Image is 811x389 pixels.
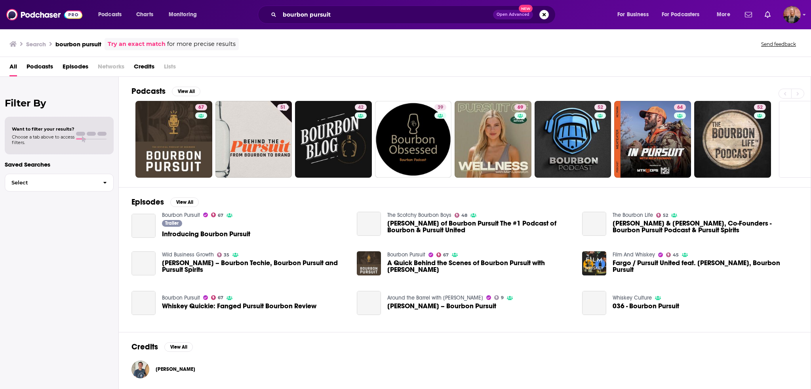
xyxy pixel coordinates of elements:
[673,253,679,257] span: 45
[131,342,158,352] h2: Credits
[759,41,798,47] button: Send feedback
[134,60,154,76] a: Credits
[162,231,250,237] a: Introducing Bourbon Pursuit
[674,104,686,110] a: 64
[131,342,193,352] a: CreditsView All
[613,260,798,273] span: Fargo / Pursuit United feat. [PERSON_NAME], Bourbon Pursuit
[613,212,653,218] a: The Bourbon Life
[211,295,224,300] a: 67
[387,220,573,233] a: Kenny Coleman of Bourbon Pursuit The #1 Podcast of Bourbon & Pursuit United
[783,6,801,23] img: User Profile
[455,213,468,218] a: 48
[677,104,683,112] span: 64
[131,197,199,207] a: EpisodesView All
[5,161,114,168] p: Saved Searches
[98,9,122,20] span: Podcasts
[215,101,292,178] a: 51
[131,361,149,378] img: Kenny Coleman
[742,8,755,21] a: Show notifications dropdown
[357,212,381,236] a: Kenny Coleman of Bourbon Pursuit The #1 Podcast of Bourbon & Pursuit United
[613,251,655,258] a: Film And Whiskey
[162,212,200,218] a: Bourbon Pursuit
[501,296,504,300] span: 9
[358,104,364,112] span: 42
[711,8,740,21] button: open menu
[164,342,193,352] button: View All
[26,40,46,48] h3: Search
[162,260,347,273] span: [PERSON_NAME] – Bourbon Techie, Bourbon Pursuit and Pursuit Spirits
[762,8,774,21] a: Show notifications dropdown
[663,214,668,217] span: 52
[6,7,82,22] a: Podchaser - Follow, Share and Rate Podcasts
[387,303,496,309] span: [PERSON_NAME] – Bourbon Pursuit
[357,291,381,315] a: Kenny Coleman – Bourbon Pursuit
[387,294,483,301] a: Around the Barrel with Jack Daniel's
[461,214,467,217] span: 48
[5,180,97,185] span: Select
[167,40,236,49] span: for more precise results
[10,60,17,76] a: All
[357,251,381,275] a: A Quick Behind the Scenes of Bourbon Pursuit with Lauren Coleman
[164,60,176,76] span: Lists
[518,104,523,112] span: 69
[582,212,606,236] a: Kenny Coleman & Ryan Cecil, Co-Founders - Bourbon Pursuit Podcast & Pursuit Spirits
[265,6,563,24] div: Search podcasts, credits, & more...
[582,291,606,315] a: 036 - Bourbon Pursuit
[387,260,573,273] a: A Quick Behind the Scenes of Bourbon Pursuit with Lauren Coleman
[108,40,166,49] a: Try an exact match
[613,303,679,309] a: 036 - Bourbon Pursuit
[131,291,156,315] a: Whiskey Quickie: Fanged Pursuit Bourbon Review
[519,5,533,12] span: New
[757,104,763,112] span: 52
[613,260,798,273] a: Fargo / Pursuit United feat. Kenny Coleman, Bourbon Pursuit
[497,13,529,17] span: Open Advanced
[355,104,367,110] a: 42
[63,60,88,76] a: Episodes
[295,101,372,178] a: 42
[754,104,766,110] a: 52
[387,251,425,258] a: Bourbon Pursuit
[218,214,223,217] span: 67
[162,294,200,301] a: Bourbon Pursuit
[131,197,164,207] h2: Episodes
[387,212,451,218] a: The Scotchy Bourbon Boys
[211,213,224,217] a: 67
[135,101,212,178] a: 67
[783,6,801,23] button: Show profile menu
[613,294,652,301] a: Whiskey Culture
[131,251,156,275] a: Kenny Coleman – Bourbon Techie, Bourbon Pursuit and Pursuit Spirits
[493,10,533,19] button: Open AdvancedNew
[163,8,207,21] button: open menu
[5,174,114,192] button: Select
[224,253,229,257] span: 35
[514,104,526,110] a: 69
[280,104,286,112] span: 51
[217,252,230,257] a: 35
[694,101,771,178] a: 52
[666,252,679,257] a: 45
[662,9,700,20] span: For Podcasters
[165,221,179,226] span: Trailer
[131,86,200,96] a: PodcastsView All
[12,126,74,132] span: Want to filter your results?
[156,366,195,372] a: Kenny Coleman
[131,357,798,382] button: Kenny ColemanKenny Coleman
[162,303,316,309] a: Whiskey Quickie: Fanged Pursuit Bourbon Review
[218,296,223,300] span: 67
[657,8,711,21] button: open menu
[12,134,74,145] span: Choose a tab above to access filters.
[131,8,158,21] a: Charts
[169,9,197,20] span: Monitoring
[136,9,153,20] span: Charts
[55,40,101,48] h3: bourbon pursuit
[156,366,195,372] span: [PERSON_NAME]
[387,260,573,273] span: A Quick Behind the Scenes of Bourbon Pursuit with [PERSON_NAME]
[198,104,204,112] span: 67
[582,251,606,275] a: Fargo / Pursuit United feat. Kenny Coleman, Bourbon Pursuit
[280,8,493,21] input: Search podcasts, credits, & more...
[613,220,798,233] a: Kenny Coleman & Ryan Cecil, Co-Founders - Bourbon Pursuit Podcast & Pursuit Spirits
